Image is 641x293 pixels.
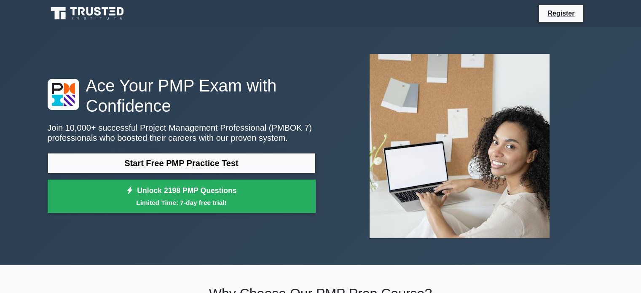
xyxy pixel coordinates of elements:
[48,75,316,116] h1: Ace Your PMP Exam with Confidence
[542,8,579,19] a: Register
[48,180,316,213] a: Unlock 2198 PMP QuestionsLimited Time: 7-day free trial!
[48,123,316,143] p: Join 10,000+ successful Project Management Professional (PMBOK 7) professionals who boosted their...
[48,153,316,173] a: Start Free PMP Practice Test
[58,198,305,207] small: Limited Time: 7-day free trial!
